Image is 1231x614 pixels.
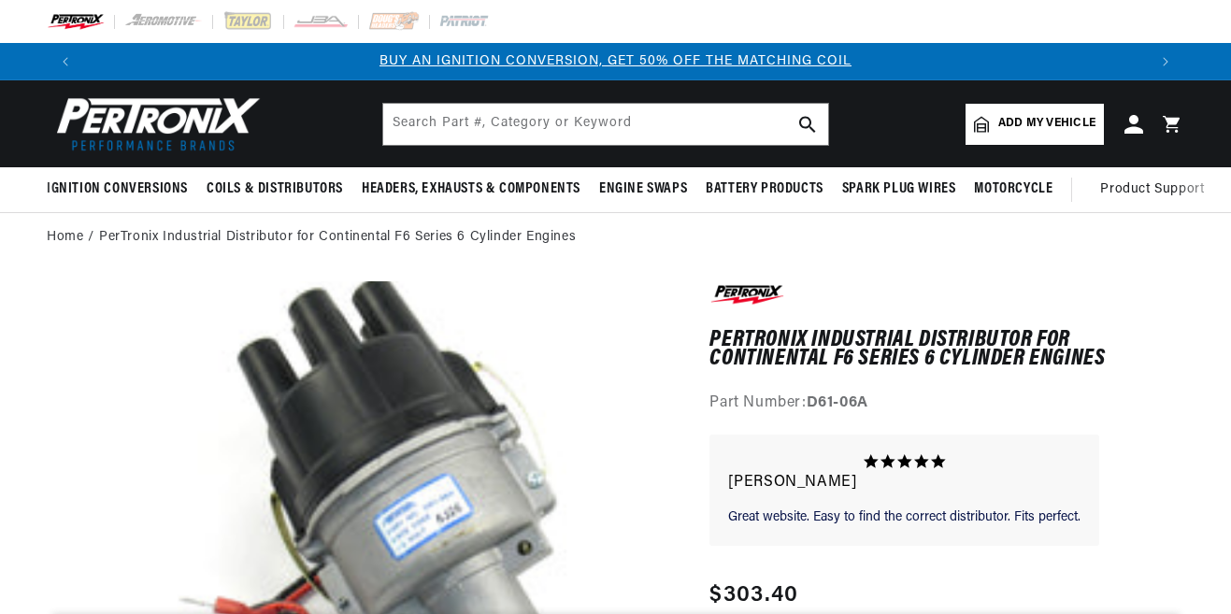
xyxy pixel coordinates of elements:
[84,51,1147,72] div: Announcement
[728,470,1081,496] p: [PERSON_NAME]
[84,51,1147,72] div: 1 of 3
[728,508,1081,527] p: Great website. Easy to find the correct distributor. Fits perfect.
[197,167,352,211] summary: Coils & Distributors
[709,331,1184,369] h1: PerTronix Industrial Distributor for Continental F6 Series 6 Cylinder Engines
[47,227,1184,248] nav: breadcrumbs
[965,167,1062,211] summary: Motorcycle
[1147,43,1184,80] button: Translation missing: en.sections.announcements.next_announcement
[709,392,1184,416] div: Part Number:
[966,104,1104,145] a: Add my vehicle
[787,104,828,145] button: search button
[99,227,576,248] a: PerTronix Industrial Distributor for Continental F6 Series 6 Cylinder Engines
[47,92,262,156] img: Pertronix
[842,179,956,199] span: Spark Plug Wires
[47,167,197,211] summary: Ignition Conversions
[833,167,966,211] summary: Spark Plug Wires
[362,179,580,199] span: Headers, Exhausts & Components
[352,167,590,211] summary: Headers, Exhausts & Components
[383,104,828,145] input: Search Part #, Category or Keyword
[807,395,868,410] strong: D61-06A
[696,167,833,211] summary: Battery Products
[706,179,823,199] span: Battery Products
[974,179,1052,199] span: Motorcycle
[998,115,1095,133] span: Add my vehicle
[47,43,84,80] button: Translation missing: en.sections.announcements.previous_announcement
[590,167,696,211] summary: Engine Swaps
[599,179,687,199] span: Engine Swaps
[207,179,343,199] span: Coils & Distributors
[709,578,798,612] span: $303.40
[47,227,83,248] a: Home
[379,54,852,68] a: BUY AN IGNITION CONVERSION, GET 50% OFF THE MATCHING COIL
[1100,167,1213,212] summary: Product Support
[1100,179,1204,200] span: Product Support
[47,179,188,199] span: Ignition Conversions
